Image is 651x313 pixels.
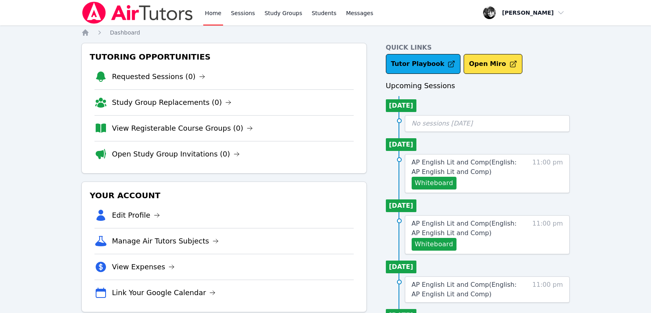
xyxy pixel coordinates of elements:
h3: Tutoring Opportunities [88,50,360,64]
nav: Breadcrumb [81,29,570,37]
a: View Expenses [112,261,175,272]
li: [DATE] [386,138,416,151]
h3: Upcoming Sessions [386,80,570,91]
span: AP English Lit and Comp ( English: AP English Lit and Comp ) [412,281,517,298]
a: Tutor Playbook [386,54,461,74]
span: 11:00 pm [532,280,563,299]
a: Manage Air Tutors Subjects [112,236,219,247]
a: Edit Profile [112,210,160,221]
button: Open Miro [464,54,522,74]
span: 11:00 pm [532,219,563,251]
span: No sessions [DATE] [412,120,473,127]
button: Whiteboard [412,177,456,189]
button: Whiteboard [412,238,456,251]
a: Requested Sessions (0) [112,71,205,82]
a: Link Your Google Calendar [112,287,216,298]
li: [DATE] [386,261,416,273]
a: Study Group Replacements (0) [112,97,231,108]
span: 11:00 pm [532,158,563,189]
span: Dashboard [110,29,140,36]
span: Messages [346,9,374,17]
h3: Your Account [88,188,360,203]
h4: Quick Links [386,43,570,52]
a: AP English Lit and Comp(English: AP English Lit and Comp) [412,158,525,177]
a: View Registerable Course Groups (0) [112,123,253,134]
a: AP English Lit and Comp(English: AP English Lit and Comp) [412,219,525,238]
img: Air Tutors [81,2,194,24]
li: [DATE] [386,199,416,212]
a: AP English Lit and Comp(English: AP English Lit and Comp) [412,280,525,299]
a: Open Study Group Invitations (0) [112,149,240,160]
span: AP English Lit and Comp ( English: AP English Lit and Comp ) [412,158,517,176]
a: Dashboard [110,29,140,37]
li: [DATE] [386,99,416,112]
span: AP English Lit and Comp ( English: AP English Lit and Comp ) [412,220,517,237]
